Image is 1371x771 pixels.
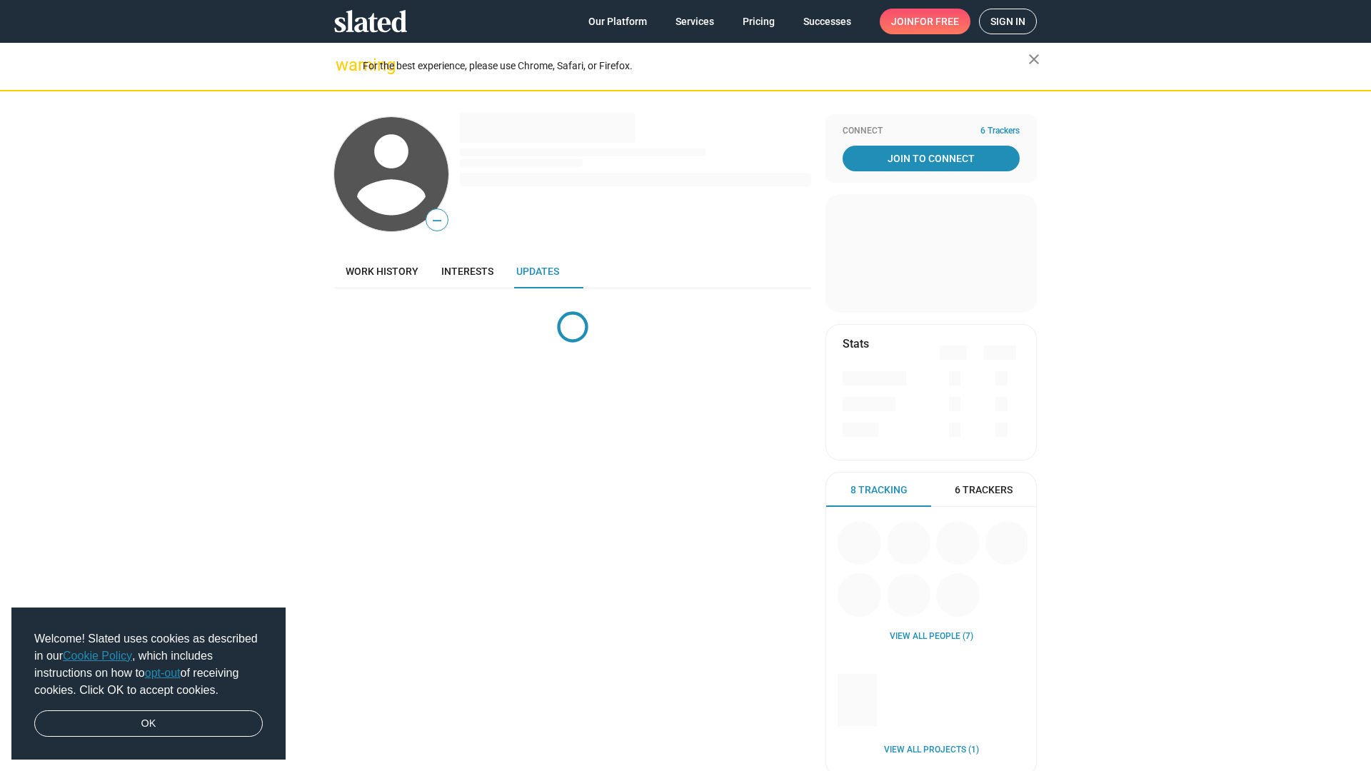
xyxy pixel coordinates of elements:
[880,9,970,34] a: Joinfor free
[505,254,571,288] a: Updates
[845,146,1017,171] span: Join To Connect
[843,336,869,351] mat-card-title: Stats
[884,745,979,756] a: View all Projects (1)
[980,126,1020,137] span: 6 Trackers
[792,9,863,34] a: Successes
[803,9,851,34] span: Successes
[334,254,430,288] a: Work history
[516,266,559,277] span: Updates
[363,56,1028,76] div: For the best experience, please use Chrome, Safari, or Firefox.
[664,9,725,34] a: Services
[346,266,418,277] span: Work history
[430,254,505,288] a: Interests
[63,650,132,662] a: Cookie Policy
[891,9,959,34] span: Join
[990,9,1025,34] span: Sign in
[914,9,959,34] span: for free
[1025,51,1043,68] mat-icon: close
[955,483,1013,497] span: 6 Trackers
[890,631,973,642] a: View all People (7)
[145,667,181,679] a: opt-out
[34,630,263,699] span: Welcome! Slated uses cookies as described in our , which includes instructions on how to of recei...
[336,56,353,74] mat-icon: warning
[426,211,448,230] span: —
[441,266,493,277] span: Interests
[731,9,786,34] a: Pricing
[34,710,263,737] a: dismiss cookie message
[743,9,775,34] span: Pricing
[577,9,658,34] a: Our Platform
[850,483,908,497] span: 8 Tracking
[588,9,647,34] span: Our Platform
[979,9,1037,34] a: Sign in
[11,608,286,760] div: cookieconsent
[843,146,1020,171] a: Join To Connect
[676,9,714,34] span: Services
[843,126,1020,137] div: Connect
